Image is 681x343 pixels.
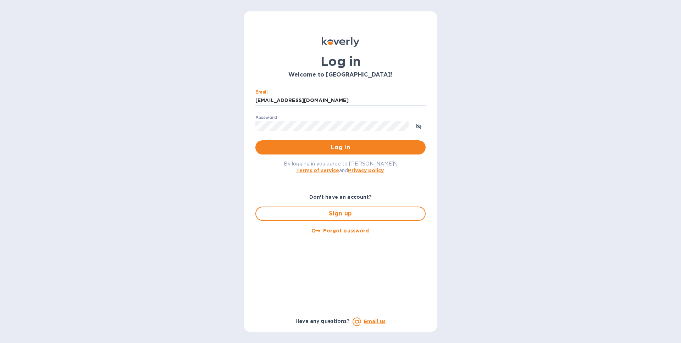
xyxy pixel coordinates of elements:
a: Terms of service [296,168,339,173]
span: Sign up [262,209,419,218]
img: Koverly [322,37,359,47]
b: Have any questions? [295,318,350,324]
u: Forgot password [323,228,369,234]
label: Email [255,90,268,94]
button: toggle password visibility [411,119,426,133]
span: Log in [261,143,420,152]
h3: Welcome to [GEOGRAPHIC_DATA]! [255,72,426,78]
h1: Log in [255,54,426,69]
a: Email us [364,319,386,324]
button: Log in [255,140,426,154]
button: Sign up [255,207,426,221]
label: Password [255,116,277,120]
span: By logging in you agree to [PERSON_NAME]'s and . [284,161,398,173]
b: Don't have an account? [309,194,372,200]
input: Enter email address [255,95,426,106]
a: Privacy policy [348,168,384,173]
